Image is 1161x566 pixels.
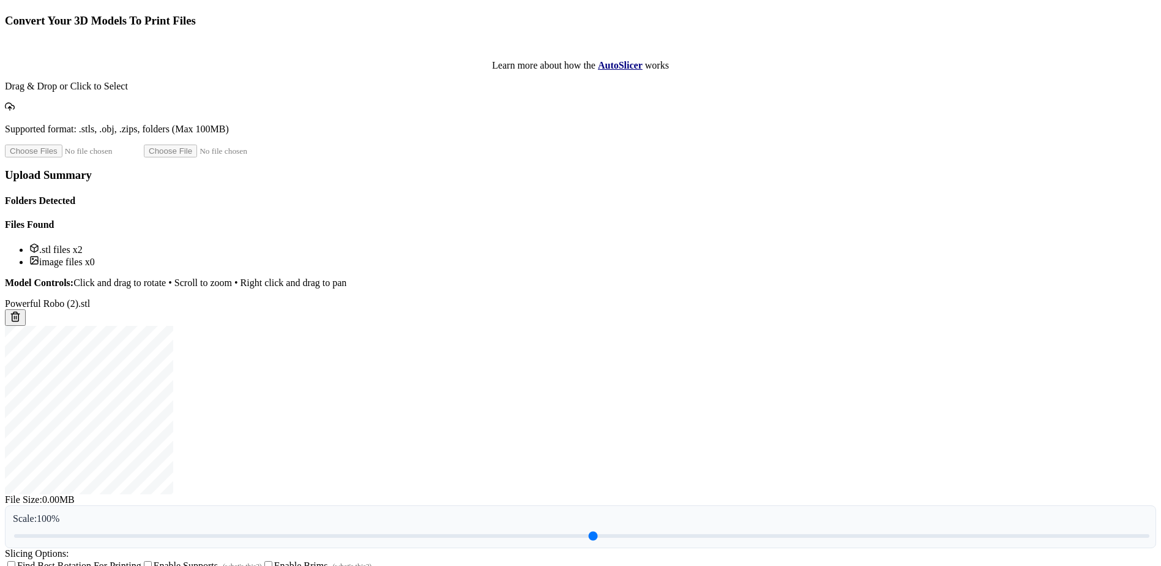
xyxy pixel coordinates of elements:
[5,219,1156,230] h4: Files Found
[5,124,1156,135] p: Supported format: .stls, .obj, .zips, folders (Max 100MB)
[5,195,1156,206] h4: Folders Detected
[73,277,346,288] span: Click and drag to rotate • Scroll to zoom • Right click and drag to pan
[5,277,73,288] strong: Model Controls:
[598,60,643,70] a: AutoSlicer
[29,255,1156,268] li: image files x 0
[5,60,1156,71] p: Learn more about how the works
[5,14,1156,28] h3: Convert Your 3D Models To Print Files
[29,243,1156,255] li: .stl files x 2
[5,494,1156,505] div: File Size: 0.00MB
[5,309,26,326] button: Remove model
[5,548,1156,559] div: Slicing Options:
[5,81,1156,92] p: Drag & Drop or Click to Select
[5,168,1156,182] h3: Upload Summary
[5,298,1156,309] div: Powerful Robo (2).stl
[13,513,59,524] span: Scale: 100 %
